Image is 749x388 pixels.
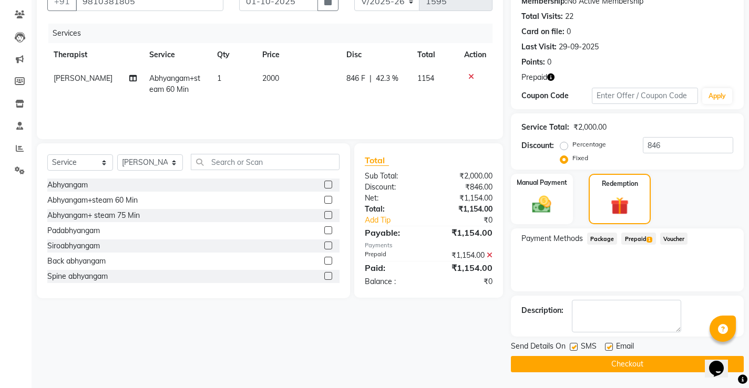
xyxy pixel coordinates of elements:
div: Discount: [521,140,554,151]
div: Siroabhyangam [47,240,100,251]
span: Total [365,155,389,166]
div: Discount: [357,182,428,193]
th: Therapist [47,43,143,67]
span: Prepaid [521,72,547,83]
span: SMS [581,341,597,354]
label: Redemption [602,179,638,188]
div: Balance : [357,276,428,287]
div: ₹846.00 [428,182,500,193]
div: 29-09-2025 [559,41,599,53]
th: Disc [340,43,411,67]
span: 846 F [346,73,365,84]
div: ₹1,154.00 [428,193,500,204]
iframe: chat widget [705,346,738,377]
div: Padabhyangam [47,225,100,236]
span: Email [616,341,634,354]
div: Services [48,24,500,43]
th: Service [143,43,211,67]
div: ₹1,154.00 [428,226,500,239]
div: 22 [565,11,573,22]
span: 42.3 % [376,73,398,84]
span: Payment Methods [521,233,583,244]
span: Send Details On [511,341,566,354]
div: ₹0 [428,276,500,287]
div: Prepaid [357,250,428,261]
span: [PERSON_NAME] [54,74,112,83]
div: 0 [567,26,571,37]
span: 1154 [417,74,434,83]
div: Sub Total: [357,171,428,182]
div: ₹1,154.00 [428,250,500,261]
div: Total: [357,204,428,215]
th: Total [411,43,457,67]
div: Coupon Code [521,90,592,101]
input: Search or Scan [191,154,340,170]
div: ₹0 [440,215,500,226]
button: Checkout [511,356,744,372]
img: _cash.svg [526,194,557,216]
div: Spine abhyangam [47,271,108,282]
div: Abhyangam+ steam 75 Min [47,210,140,221]
label: Fixed [572,153,588,163]
img: _gift.svg [605,195,634,217]
button: Apply [702,88,732,104]
span: Abhyangam+steam 60 Min [149,74,200,94]
div: ₹2,000.00 [428,171,500,182]
div: Payable: [357,226,428,239]
th: Price [256,43,341,67]
input: Enter Offer / Coupon Code [592,88,698,104]
div: Payments [365,241,493,250]
span: | [370,73,372,84]
label: Percentage [572,140,606,149]
div: ₹2,000.00 [573,122,607,133]
div: Abhyangam [47,180,88,191]
div: Net: [357,193,428,204]
div: 0 [547,57,551,68]
label: Manual Payment [517,178,567,187]
span: Prepaid [621,233,655,245]
th: Action [458,43,493,67]
div: Paid: [357,261,428,274]
div: Last Visit: [521,41,557,53]
div: ₹1,154.00 [428,204,500,215]
div: Back abhyangam [47,256,106,267]
span: 2000 [262,74,279,83]
div: Total Visits: [521,11,563,22]
div: Points: [521,57,545,68]
span: Voucher [660,233,688,245]
div: ₹1,154.00 [428,261,500,274]
div: Description: [521,305,563,316]
span: 1 [647,237,652,243]
div: Abhyangam+steam 60 Min [47,195,138,206]
div: Service Total: [521,122,569,133]
a: Add Tip [357,215,440,226]
span: Package [587,233,618,245]
div: Card on file: [521,26,565,37]
th: Qty [211,43,256,67]
span: 1 [217,74,221,83]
